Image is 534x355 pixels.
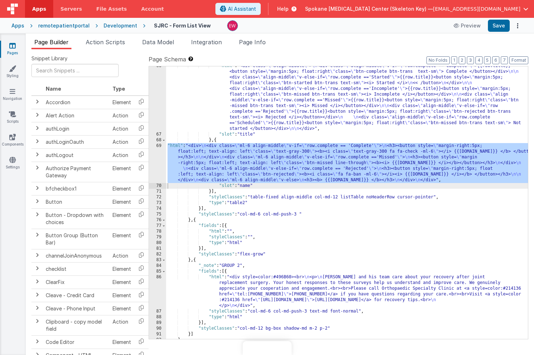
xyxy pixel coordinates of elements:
td: Action [110,249,134,262]
div: 81 [149,246,166,252]
td: Button [43,195,110,208]
div: 69 [149,143,166,183]
span: Type [113,86,125,92]
td: Accordion [43,96,110,109]
div: 82 [149,252,166,257]
span: Action Scripts [86,39,125,46]
td: Element [110,182,134,195]
span: Snippet Library [31,55,68,62]
button: Format [509,56,528,64]
td: Alert Action [43,109,110,122]
span: Spokane [MEDICAL_DATA] Center (Skeleton Key) — [305,5,433,12]
td: Action [110,315,134,335]
span: Page Builder [34,39,69,46]
button: 4 [475,56,483,64]
td: Element [110,289,134,302]
button: 1 [451,56,457,64]
td: Button Group (Button Bar) [43,229,110,249]
span: Apps [32,5,46,12]
span: Data Model [142,39,174,46]
div: 77 [149,223,166,229]
td: checklist [43,262,110,275]
td: authLogin [43,122,110,135]
button: Options [513,21,523,31]
button: Save [488,20,510,32]
div: 75 [149,212,166,217]
span: Help [277,5,289,12]
button: 5 [484,56,491,64]
div: remotepatientportal [38,22,90,29]
button: 6 [492,56,499,64]
div: 88 [149,314,166,320]
div: 89 [149,320,166,326]
td: Element [110,162,134,182]
td: Action [110,109,134,122]
div: 91 [149,331,166,337]
div: 71 [149,189,166,194]
button: Spokane [MEDICAL_DATA] Center (Skeleton Key) — [EMAIL_ADDRESS][DOMAIN_NAME] [305,5,528,12]
img: daf6185105a2932719d0487c37da19b1 [228,21,238,31]
button: 2 [459,56,465,64]
div: 76 [149,217,166,223]
td: Cleave - Phone Input [43,302,110,315]
div: 67 [149,132,166,137]
td: Button - Dropdown with choices [43,208,110,229]
div: 79 [149,234,166,240]
div: 68 [149,137,166,143]
td: Element [110,275,134,289]
td: authLoginOauth [43,135,110,148]
div: Apps [11,22,24,29]
div: 80 [149,240,166,246]
td: Element [110,335,134,349]
span: Page Info [239,39,266,46]
span: Servers [60,5,82,12]
span: Name [46,86,61,92]
button: 3 [467,56,474,64]
td: authLogout [43,148,110,162]
td: bfcheckbox1 [43,182,110,195]
td: Element [110,262,134,275]
td: Element [110,96,134,109]
td: Element [110,229,134,249]
td: Element [110,302,134,315]
span: Page Schema [149,55,186,64]
button: AI Assistant [215,3,261,15]
div: 66 [149,63,166,132]
button: 7 [501,56,508,64]
button: Preview [449,20,485,31]
button: No Folds [426,56,450,64]
td: Action [110,148,134,162]
td: Authorize Payment Gateway [43,162,110,182]
span: File Assets [96,5,127,12]
div: 83 [149,257,166,263]
td: channelJoinAnonymous [43,249,110,262]
td: ClearFix [43,275,110,289]
div: 72 [149,194,166,200]
div: 73 [149,200,166,206]
td: Code Editor [43,335,110,349]
span: [EMAIL_ADDRESS][DOMAIN_NAME] [433,5,520,12]
span: Integration [191,39,222,46]
td: Cleave - Credit Card [43,289,110,302]
td: Element [110,208,134,229]
td: Action [110,122,134,135]
div: Development [104,22,137,29]
td: Element [110,195,134,208]
div: 92 [149,337,166,343]
div: 87 [149,309,166,314]
div: 86 [149,274,166,309]
td: Clipboard - copy model field [43,315,110,335]
div: 90 [149,326,166,331]
div: 84 [149,263,166,269]
div: 85 [149,269,166,274]
div: 70 [149,183,166,189]
div: 78 [149,229,166,234]
span: AI Assistant [228,5,256,12]
td: Action [110,135,134,148]
div: 74 [149,206,166,212]
h4: SJRC - Form List View [154,23,211,28]
input: Search Snippets ... [31,64,119,77]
